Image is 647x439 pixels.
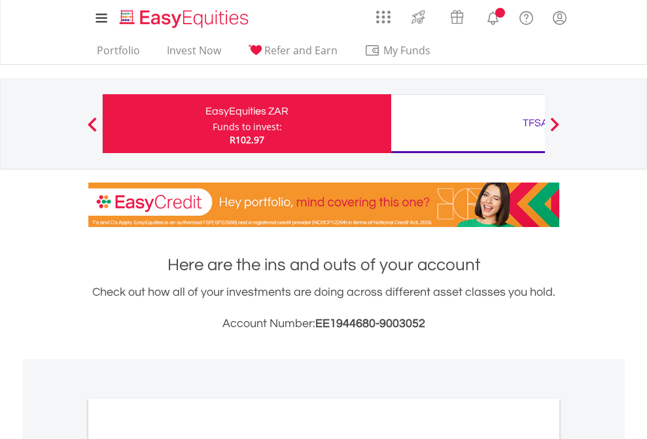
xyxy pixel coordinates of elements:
a: Refer and Earn [243,44,343,64]
img: EasyEquities_Logo.png [117,8,254,29]
div: Check out how all of your investments are doing across different asset classes you hold. [88,283,559,333]
span: R102.97 [230,133,264,146]
span: My Funds [364,42,450,59]
a: Invest Now [162,44,226,64]
div: Funds to invest: [213,120,282,133]
img: thrive-v2.svg [408,7,429,27]
img: grid-menu-icon.svg [376,10,391,24]
h1: Here are the ins and outs of your account [88,253,559,277]
a: Notifications [476,3,510,29]
a: AppsGrid [368,3,399,24]
h3: Account Number: [88,315,559,333]
a: Vouchers [438,3,476,27]
img: EasyCredit Promotion Banner [88,183,559,227]
img: vouchers-v2.svg [446,7,468,27]
button: Previous [79,124,105,137]
a: Portfolio [92,44,145,64]
a: Home page [114,3,254,29]
button: Next [542,124,568,137]
div: EasyEquities ZAR [111,102,383,120]
a: FAQ's and Support [510,3,543,29]
span: EE1944680-9003052 [315,317,425,330]
span: Refer and Earn [264,43,338,58]
a: My Profile [543,3,576,32]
